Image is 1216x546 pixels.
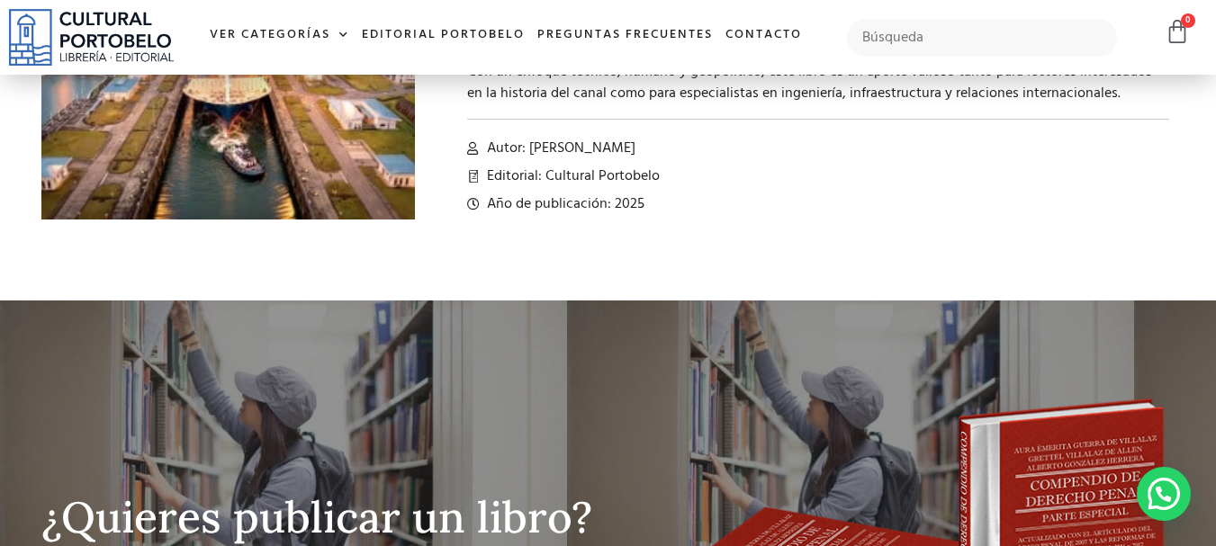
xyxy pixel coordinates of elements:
[1165,19,1190,45] a: 0
[356,16,531,55] a: Editorial Portobelo
[1181,13,1195,28] span: 0
[847,19,1118,57] input: Búsqueda
[467,61,1170,104] p: Con un enfoque técnico, humano y geopolítico, este libro es un aporte valioso tanto para lectores...
[482,193,644,215] span: Año de publicación: 2025
[41,494,599,542] h2: ¿Quieres publicar un libro?
[482,138,635,159] span: Autor: [PERSON_NAME]
[203,16,356,55] a: Ver Categorías
[482,166,660,187] span: Editorial: Cultural Portobelo
[719,16,808,55] a: Contacto
[531,16,719,55] a: Preguntas frecuentes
